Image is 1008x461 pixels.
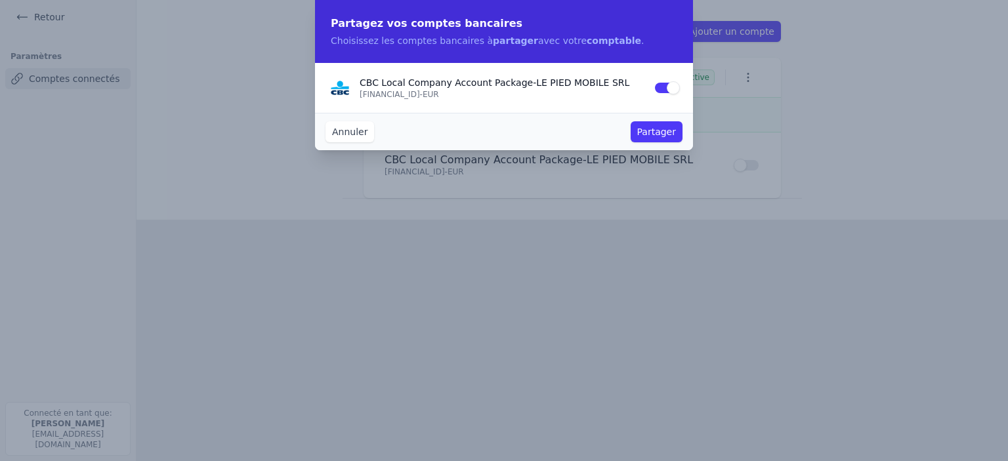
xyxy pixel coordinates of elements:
p: Choisissez les comptes bancaires à avec votre . [331,34,677,47]
strong: partager [493,35,538,46]
p: [FINANCIAL_ID] - EUR [360,89,646,100]
h2: Partagez vos comptes bancaires [331,16,677,31]
p: CBC Local Company Account Package - LE PIED MOBILE SRL [360,76,646,89]
strong: comptable [587,35,641,46]
button: Partager [631,121,682,142]
button: Annuler [325,121,374,142]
